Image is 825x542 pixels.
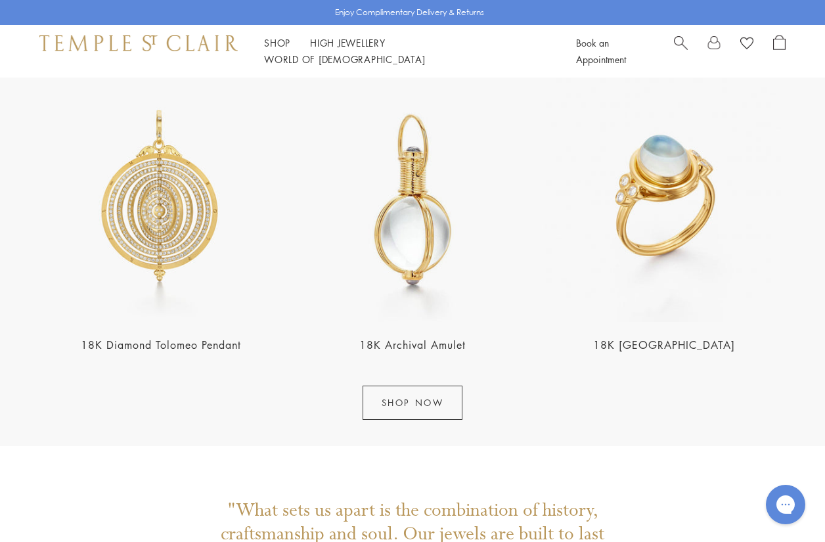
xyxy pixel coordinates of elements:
a: Open Shopping Bag [773,35,786,68]
a: High JewelleryHigh Jewellery [310,36,386,49]
a: 18K Archival Amulet [359,338,466,352]
a: World of [DEMOGRAPHIC_DATA]World of [DEMOGRAPHIC_DATA] [264,53,425,66]
a: 18K Diamond Tolomeo Pendant [81,338,241,352]
iframe: Gorgias live chat messenger [759,480,812,529]
a: ShopShop [264,36,290,49]
a: View Wishlist [740,35,753,55]
a: Search [674,35,688,68]
nav: Main navigation [264,35,546,68]
img: 18K Archival Amulet [291,78,535,322]
img: Temple St. Clair [39,35,238,51]
img: 18K Diamond Tolomeo Pendant [39,78,283,322]
a: 18K [GEOGRAPHIC_DATA] [593,338,735,352]
a: SHOP NOW [363,386,463,420]
p: Enjoy Complimentary Delivery & Returns [335,6,484,19]
img: R14110-BM8V [542,78,786,322]
a: Book an Appointment [576,36,626,66]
